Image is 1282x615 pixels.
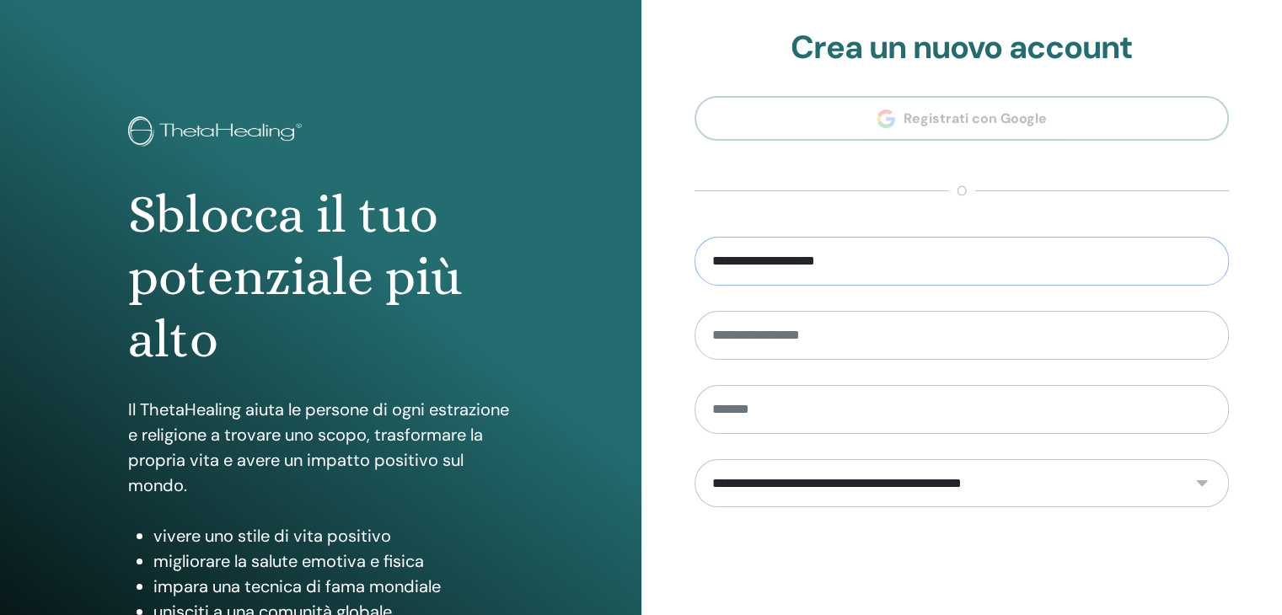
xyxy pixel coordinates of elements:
[957,182,967,200] font: O
[128,398,509,496] font: Il ThetaHealing aiuta le persone di ogni estrazione e religione a trovare uno scopo, trasformare ...
[791,26,1132,68] font: Crea un nuovo account
[834,532,1090,598] iframe: reCAPTCHA
[153,525,391,547] font: vivere uno stile di vita positivo
[153,575,441,597] font: impara una tecnica di fama mondiale
[153,550,424,572] font: migliorare la salute emotiva e fisica
[128,184,462,370] font: Sblocca il tuo potenziale più alto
